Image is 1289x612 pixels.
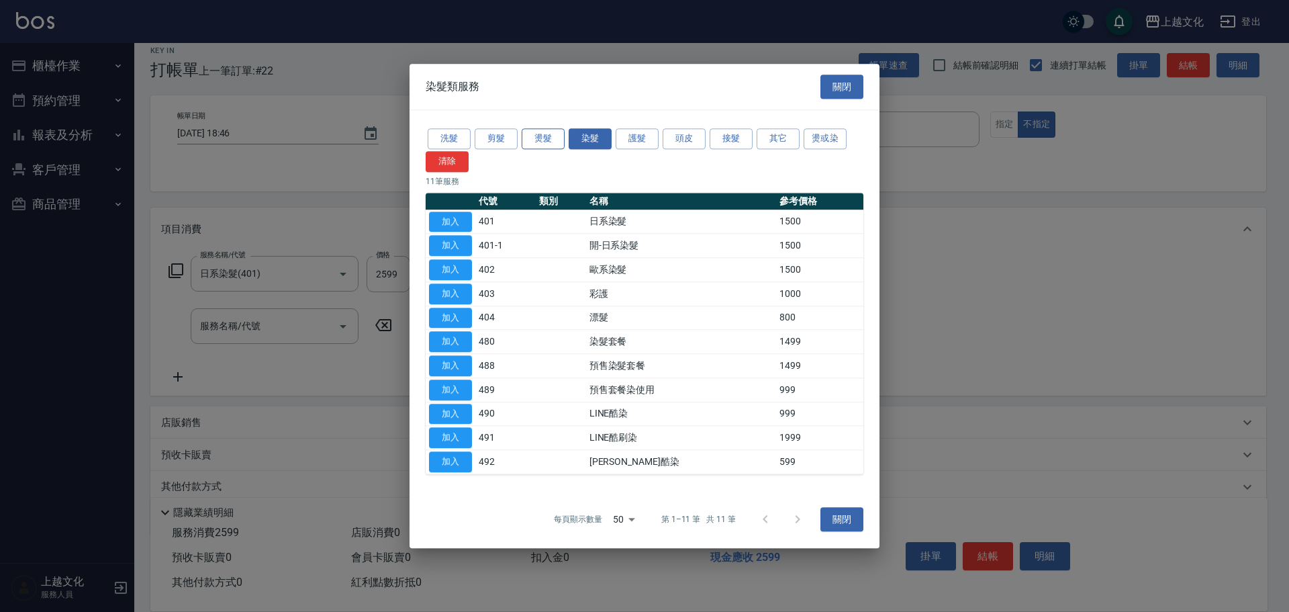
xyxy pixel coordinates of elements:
[429,308,472,329] button: 加入
[586,378,777,402] td: 預售套餐染使用
[426,80,479,93] span: 染髮類服務
[776,450,863,474] td: 599
[428,128,471,149] button: 洗髮
[820,507,863,532] button: 關閉
[776,426,863,450] td: 1999
[586,234,777,258] td: 開-日系染髮
[475,258,536,282] td: 402
[776,210,863,234] td: 1500
[475,330,536,354] td: 480
[426,175,863,187] p: 11 筆服務
[429,212,472,232] button: 加入
[429,380,472,400] button: 加入
[586,258,777,282] td: 歐系染髮
[776,402,863,426] td: 999
[429,332,472,353] button: 加入
[475,193,536,210] th: 代號
[475,354,536,378] td: 488
[608,501,640,537] div: 50
[661,513,736,525] p: 第 1–11 筆 共 11 筆
[776,234,863,258] td: 1500
[776,354,863,378] td: 1499
[586,354,777,378] td: 預售染髮套餐
[475,306,536,330] td: 404
[429,283,472,304] button: 加入
[804,128,847,149] button: 燙或染
[586,282,777,306] td: 彩護
[586,330,777,354] td: 染髮套餐
[429,451,472,472] button: 加入
[776,258,863,282] td: 1500
[475,234,536,258] td: 401-1
[586,402,777,426] td: LINE酷染
[429,428,472,449] button: 加入
[429,355,472,376] button: 加入
[429,259,472,280] button: 加入
[776,330,863,354] td: 1499
[616,128,659,149] button: 護髮
[586,450,777,474] td: [PERSON_NAME]酷染
[522,128,565,149] button: 燙髮
[475,128,518,149] button: 剪髮
[663,128,706,149] button: 頭皮
[586,306,777,330] td: 漂髮
[475,402,536,426] td: 490
[569,128,612,149] button: 染髮
[536,193,586,210] th: 類別
[757,128,800,149] button: 其它
[586,210,777,234] td: 日系染髮
[776,306,863,330] td: 800
[475,282,536,306] td: 403
[475,378,536,402] td: 489
[586,426,777,450] td: LINE酷刷染
[426,151,469,172] button: 清除
[475,426,536,450] td: 491
[475,450,536,474] td: 492
[429,404,472,425] button: 加入
[710,128,753,149] button: 接髮
[820,75,863,99] button: 關閉
[554,513,602,525] p: 每頁顯示數量
[776,282,863,306] td: 1000
[429,236,472,257] button: 加入
[475,210,536,234] td: 401
[776,193,863,210] th: 參考價格
[586,193,777,210] th: 名稱
[776,378,863,402] td: 999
